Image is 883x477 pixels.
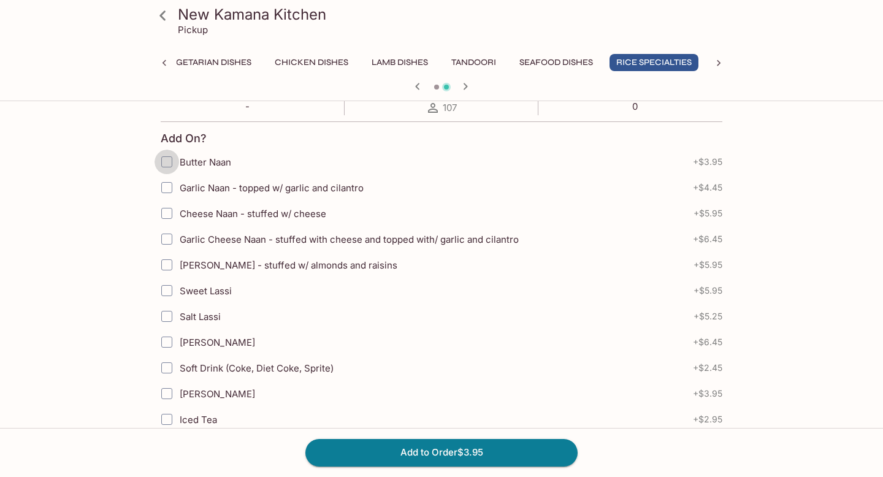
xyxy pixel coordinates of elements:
[694,286,722,296] span: + $5.95
[693,234,722,244] span: + $6.45
[158,54,258,71] button: Vegetarian Dishes
[180,388,255,400] span: [PERSON_NAME]
[180,156,231,168] span: Butter Naan
[619,101,651,112] p: 0
[694,208,722,218] span: + $5.95
[445,54,503,71] button: Tandoori
[180,285,232,297] span: Sweet Lassi
[180,208,326,219] span: Cheese Naan - stuffed w/ cheese
[513,54,600,71] button: Seafood Dishes
[180,259,397,271] span: [PERSON_NAME] - stuffed w/ almonds and raisins
[178,5,726,24] h3: New Kamana Kitchen
[180,182,364,194] span: Garlic Naan - topped w/ garlic and cilantro
[693,363,722,373] span: + $2.45
[305,439,578,466] button: Add to Order$3.95
[693,157,722,167] span: + $3.95
[161,132,207,145] h4: Add On?
[178,24,208,36] p: Pickup
[694,260,722,270] span: + $5.95
[693,389,722,399] span: + $3.95
[180,362,334,374] span: Soft Drink (Coke, Diet Coke, Sprite)
[693,337,722,347] span: + $6.45
[180,234,519,245] span: Garlic Cheese Naan - stuffed with cheese and topped with/ garlic and cilantro
[694,311,722,321] span: + $5.25
[443,102,457,113] span: 107
[610,54,698,71] button: Rice Specialties
[365,54,435,71] button: Lamb Dishes
[180,311,221,322] span: Salt Lassi
[693,414,722,424] span: + $2.95
[180,414,217,425] span: Iced Tea
[180,337,255,348] span: [PERSON_NAME]
[268,54,355,71] button: Chicken Dishes
[693,183,722,193] span: + $4.45
[232,101,264,112] p: -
